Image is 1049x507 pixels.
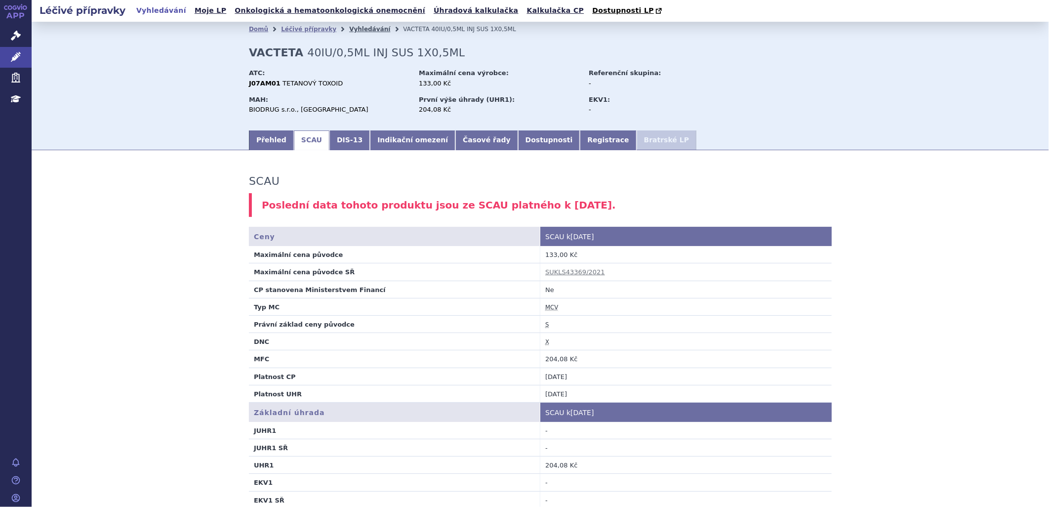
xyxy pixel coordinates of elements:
[294,130,329,150] a: SCAU
[249,175,280,188] h3: SCAU
[545,321,549,329] abbr: stanovena nebo změněna ve správním řízení podle zákona č. 48/1997 Sb. ve znění účinném od 1.1.2008
[540,227,832,246] th: SCAU k
[349,26,390,33] a: Vyhledávání
[32,3,133,17] h2: Léčivé přípravky
[282,80,343,87] span: TETANOVÝ TOXOID
[254,303,280,311] strong: Typ MC
[254,268,355,276] strong: Maximální cena původce SŘ
[254,321,355,328] strong: Právní základ ceny původce
[570,409,594,417] span: [DATE]
[254,497,284,504] strong: EKV1 SŘ
[254,427,276,434] strong: JUHR1
[249,80,281,87] strong: J07AM01
[232,4,428,17] a: Onkologická a hematoonkologická onemocnění
[249,193,832,217] div: Poslední data tohoto produktu jsou ze SCAU platného k [DATE].
[249,96,268,103] strong: MAH:
[540,368,832,385] td: [DATE]
[254,479,273,486] strong: EKV1
[370,130,455,150] a: Indikační omezení
[254,286,386,294] strong: CP stanovena Ministerstvem Financí
[249,46,303,59] strong: VACTETA
[419,79,579,88] div: 133,00 Kč
[592,6,654,14] span: Dostupnosti LP
[254,390,302,398] strong: Platnost UHR
[254,462,274,469] strong: UHR1
[419,69,509,77] strong: Maximální cena výrobce:
[589,79,700,88] div: -
[192,4,229,17] a: Moje LP
[431,4,522,17] a: Úhradová kalkulačka
[518,130,580,150] a: Dostupnosti
[329,130,370,150] a: DIS-13
[545,268,605,276] a: SUKLS43369/2021
[403,26,429,33] span: VACTETA
[249,130,294,150] a: Přehled
[540,281,832,298] td: Ne
[254,355,269,363] strong: MFC
[540,246,832,263] td: 133,00 Kč
[589,105,700,114] div: -
[307,46,465,59] span: 40IU/0,5ML INJ SUS 1X0,5ML
[281,26,336,33] a: Léčivé přípravky
[432,26,516,33] span: 40IU/0,5ML INJ SUS 1X0,5ML
[249,227,540,246] th: Ceny
[540,403,832,422] th: SCAU k
[580,130,636,150] a: Registrace
[419,105,579,114] div: 204,08 Kč
[133,4,189,17] a: Vyhledávání
[540,422,832,439] td: -
[254,444,288,452] strong: JUHR1 SŘ
[545,338,549,346] abbr: Ano
[254,338,269,345] strong: DNC
[589,69,661,77] strong: Referenční skupina:
[570,233,594,241] span: [DATE]
[249,403,540,422] th: Základní úhrada
[540,474,832,491] td: -
[254,373,296,380] strong: Platnost CP
[419,96,515,103] strong: První výše úhrady (UHR1):
[455,130,518,150] a: Časové řady
[524,4,587,17] a: Kalkulačka CP
[249,105,409,114] div: BIODRUG s.r.o., [GEOGRAPHIC_DATA]
[254,251,343,258] strong: Maximální cena původce
[540,439,832,457] td: -
[540,385,832,402] td: [DATE]
[589,96,610,103] strong: EKV1:
[249,69,265,77] strong: ATC:
[540,457,832,474] td: 204,08 Kč
[249,26,268,33] a: Domů
[545,304,558,311] abbr: maximální cena výrobce
[540,350,832,368] td: 204,08 Kč
[589,4,667,18] a: Dostupnosti LP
